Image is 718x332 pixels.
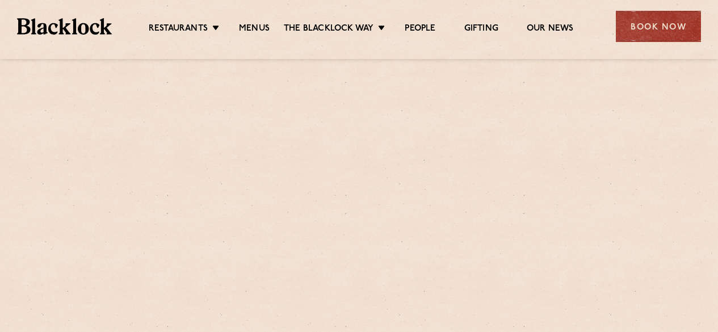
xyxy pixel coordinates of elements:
div: Book Now [616,11,701,42]
img: BL_Textured_Logo-footer-cropped.svg [17,18,112,34]
a: Restaurants [149,23,208,36]
a: Our News [527,23,574,36]
a: Menus [239,23,270,36]
a: Gifting [464,23,498,36]
a: The Blacklock Way [284,23,373,36]
a: People [405,23,435,36]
